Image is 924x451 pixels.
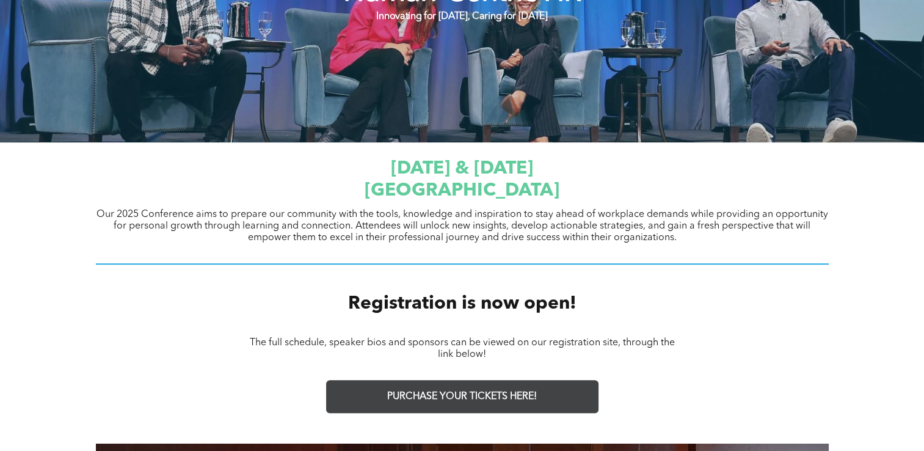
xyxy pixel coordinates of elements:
strong: Innovating for [DATE], Caring for [DATE] [376,12,547,21]
span: Our 2025 Conference aims to prepare our community with the tools, knowledge and inspiration to st... [96,210,828,243]
span: PURCHASE YOUR TICKETS HERE! [387,391,537,403]
span: [GEOGRAPHIC_DATA] [365,182,559,200]
span: [DATE] & [DATE] [391,159,533,178]
span: The full schedule, speaker bios and sponsors can be viewed on our registration site, through the ... [250,338,675,359]
a: PURCHASE YOUR TICKETS HERE! [326,380,598,413]
span: Registration is now open! [348,295,577,313]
